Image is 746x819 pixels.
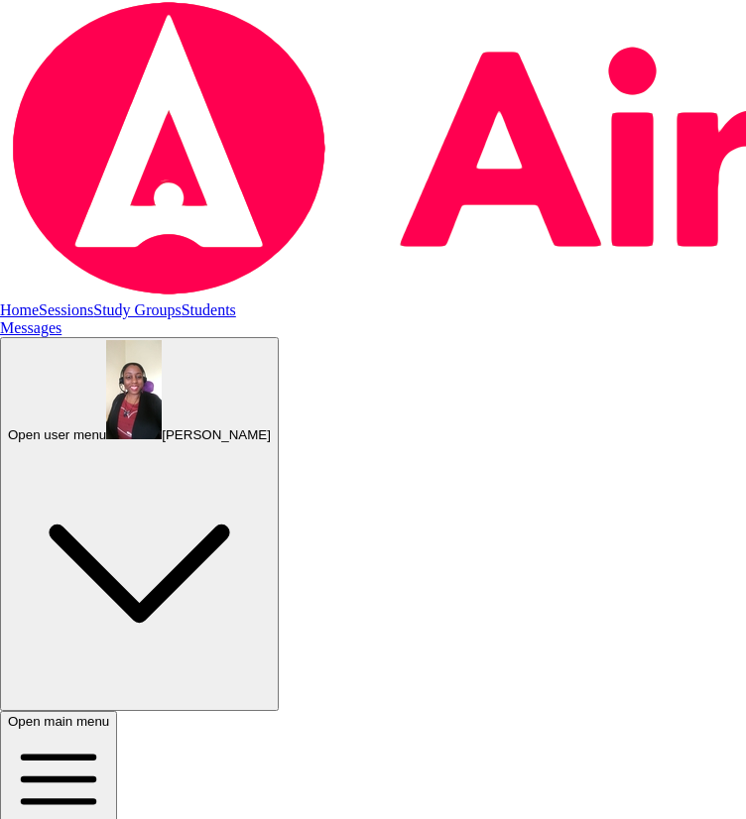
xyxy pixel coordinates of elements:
a: Students [182,301,236,318]
a: Study Groups [93,301,181,318]
span: Open main menu [8,714,109,729]
span: [PERSON_NAME] [162,427,271,442]
a: Sessions [39,301,93,318]
span: Open user menu [8,427,106,442]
